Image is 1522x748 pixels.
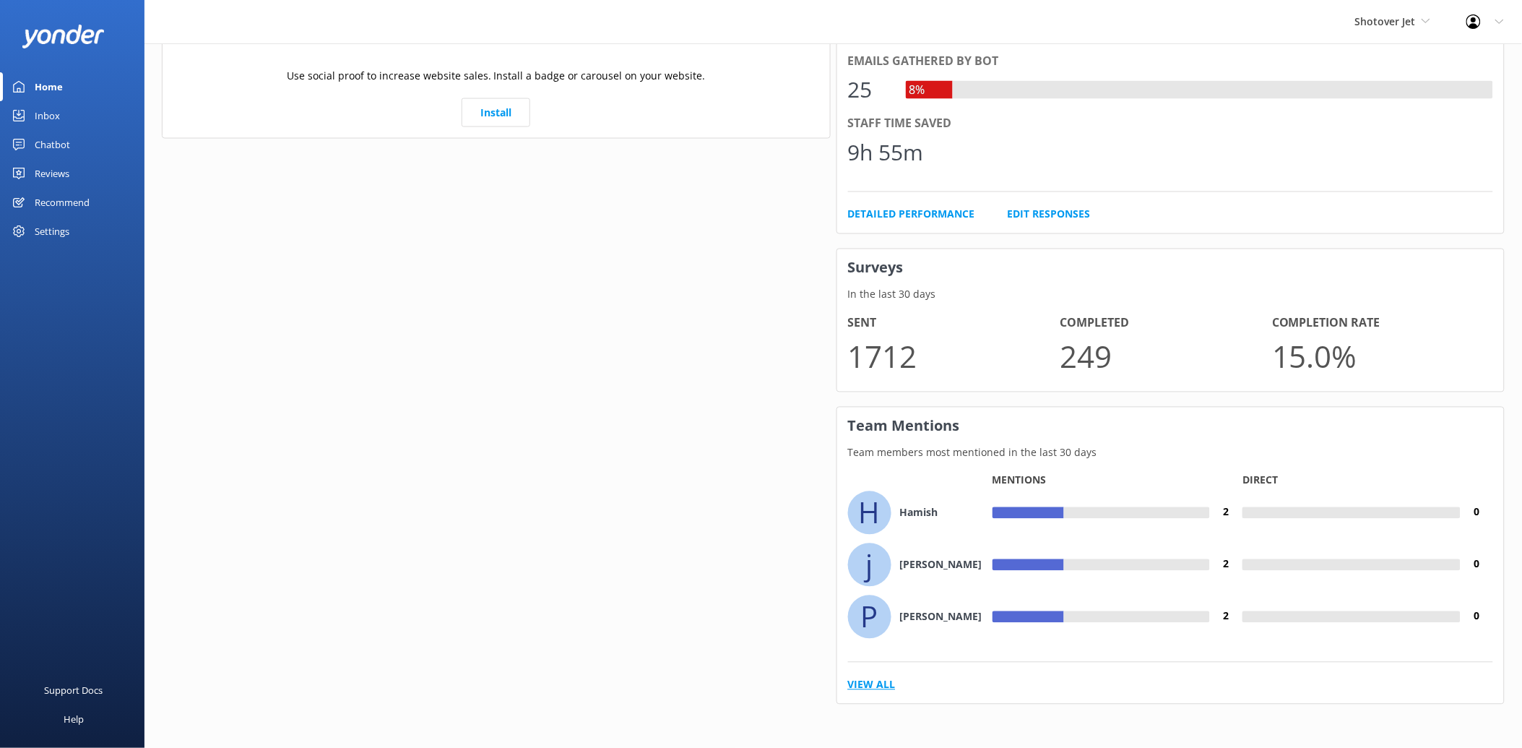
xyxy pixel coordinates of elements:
h4: Completion Rate [1272,314,1484,333]
div: Help [64,705,84,734]
h4: [PERSON_NAME] [900,557,982,573]
div: 9h 55m [848,135,924,170]
p: Use social proof to increase website sales. Install a badge or carousel on your website. [287,68,706,84]
a: View All [848,677,896,693]
h4: 2 [1210,504,1242,520]
p: 1712 [848,332,1060,381]
p: Mentions [993,473,1047,487]
span: Shotover Jet [1355,14,1416,28]
div: j [848,543,891,587]
h4: Hamish [900,505,938,521]
p: 15.0 % [1272,332,1484,381]
div: Emails gathered by bot [848,52,1494,71]
div: Chatbot [35,130,70,159]
p: Team members most mentioned in the last 30 days [837,445,1505,461]
h4: [PERSON_NAME] [900,609,982,625]
a: Edit Responses [1008,207,1091,223]
div: Staff time saved [848,114,1494,133]
div: 8% [906,81,929,100]
a: Detailed Performance [848,207,975,223]
h4: 0 [1461,504,1493,520]
img: yonder-white-logo.png [22,25,105,48]
div: H [848,491,891,535]
div: Support Docs [45,676,103,705]
h4: 0 [1461,609,1493,624]
p: Direct [1242,473,1278,487]
div: Inbox [35,101,60,130]
div: Settings [35,217,69,246]
div: Reviews [35,159,69,188]
p: 249 [1060,332,1272,381]
h4: 2 [1210,609,1242,624]
div: 25 [848,72,891,107]
a: Install [462,98,530,127]
div: Recommend [35,188,90,217]
h3: Surveys [837,249,1505,287]
h4: Completed [1060,314,1272,333]
div: Home [35,72,63,101]
p: In the last 30 days [837,287,1505,303]
div: P [848,596,891,639]
h3: Team Mentions [837,408,1505,445]
h4: 0 [1461,556,1493,572]
h4: 2 [1210,556,1242,572]
h4: Sent [848,314,1060,333]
